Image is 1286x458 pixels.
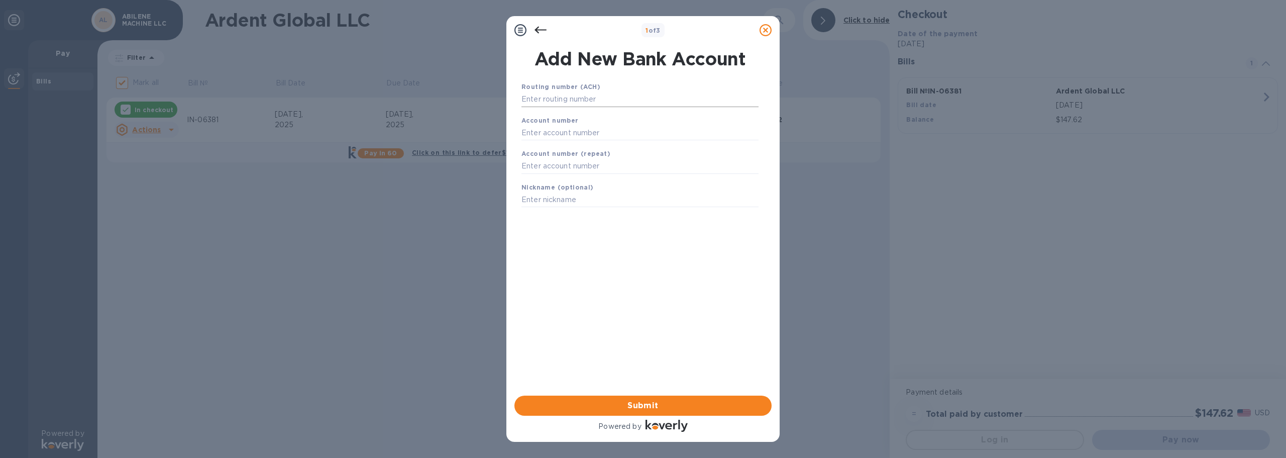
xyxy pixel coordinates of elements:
[646,27,648,34] span: 1
[521,184,594,191] b: Nickname (optional)
[521,125,759,140] input: Enter account number
[646,27,661,34] b: of 3
[521,117,579,124] b: Account number
[521,150,610,157] b: Account number (repeat)
[521,83,600,90] b: Routing number (ACH)
[646,420,688,432] img: Logo
[521,193,759,208] input: Enter nickname
[522,400,764,412] span: Submit
[514,396,772,416] button: Submit
[515,48,765,69] h1: Add New Bank Account
[598,421,641,432] p: Powered by
[521,92,759,107] input: Enter routing number
[521,159,759,174] input: Enter account number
